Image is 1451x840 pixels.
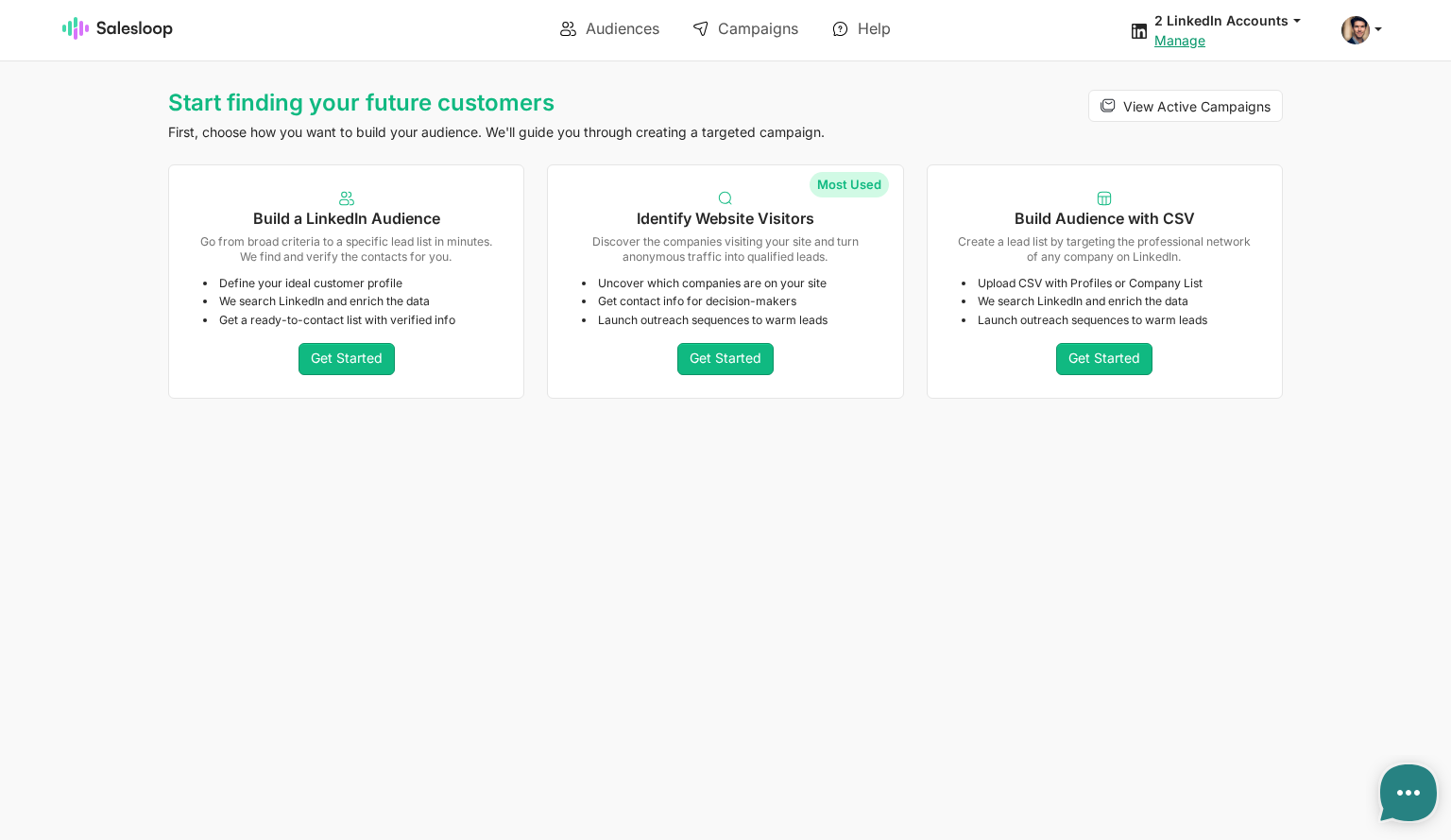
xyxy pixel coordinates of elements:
[1056,343,1152,375] a: Get Started
[677,343,774,375] a: Get Started
[962,276,1255,291] li: Upload CSV with Profiles or Company List
[1154,11,1319,29] button: 2 LinkedIn Accounts
[547,12,673,44] a: Audiences
[962,294,1255,309] li: We search LinkedIn and enrich the data
[299,343,395,375] a: Get Started
[196,234,497,264] p: Go from broad criteria to a specific lead list in minutes. We find and verify the contacts for you.
[168,124,904,141] p: First, choose how you want to build your audience. We'll guide you through creating a targeted ca...
[196,210,497,228] h5: Build a LinkedIn Audience
[574,234,876,264] p: Discover the companies visiting your site and turn anonymous traffic into qualified leads.
[203,313,497,328] li: Get a ready-to-contact list with verified info
[954,234,1255,264] p: Create a lead list by targeting the professional network of any company on LinkedIn.
[679,12,811,44] a: Campaigns
[168,90,904,116] h1: Start finding your future customers
[819,12,904,44] a: Help
[1154,32,1205,48] a: Manage
[1088,90,1283,122] a: View Active Campaigns
[62,17,174,40] img: Salesloop
[203,294,497,309] li: We search LinkedIn and enrich the data
[203,276,497,291] li: Define your ideal customer profile
[1123,98,1271,114] span: View Active Campaigns
[954,210,1255,228] h5: Build Audience with CSV
[574,210,876,228] h5: Identify Website Visitors
[962,313,1255,328] li: Launch outreach sequences to warm leads
[810,172,889,197] span: Most Used
[582,294,876,309] li: Get contact info for decision-makers
[582,313,876,328] li: Launch outreach sequences to warm leads
[582,276,876,291] li: Uncover which companies are on your site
